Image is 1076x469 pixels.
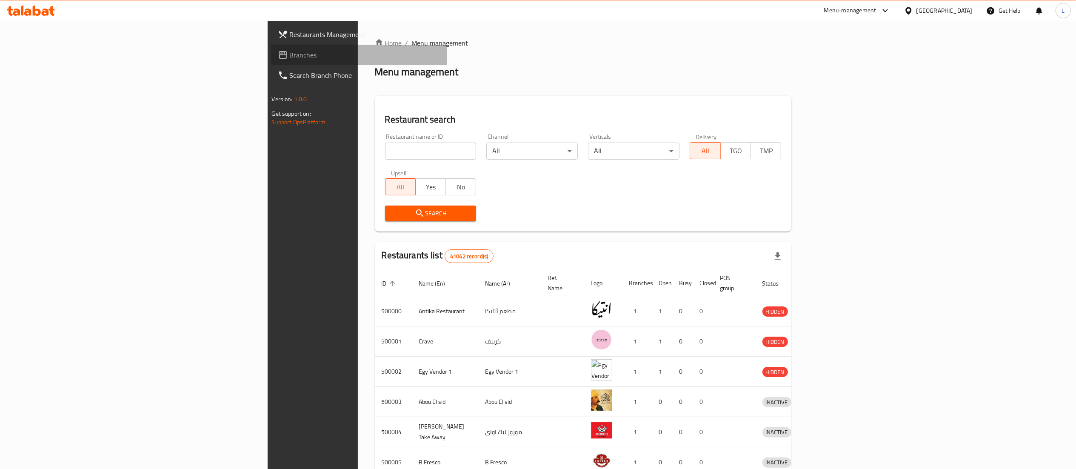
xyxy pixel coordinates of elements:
[673,296,693,326] td: 0
[693,417,714,447] td: 0
[271,45,447,65] a: Branches
[385,113,782,126] h2: Restaurant search
[415,178,446,195] button: Yes
[762,427,791,437] span: INACTIVE
[694,145,717,157] span: All
[290,50,440,60] span: Branches
[389,181,412,193] span: All
[693,296,714,326] td: 0
[486,143,578,160] div: All
[768,246,788,266] div: Export file
[419,181,442,193] span: Yes
[385,143,477,160] input: Search for restaurant name or ID..
[591,420,612,441] img: Moro's Take Away
[673,357,693,387] td: 0
[271,65,447,86] a: Search Branch Phone
[1062,6,1065,15] span: L
[290,70,440,80] span: Search Branch Phone
[751,142,781,159] button: TMP
[485,278,522,289] span: Name (Ar)
[762,278,790,289] span: Status
[622,270,652,296] th: Branches
[652,270,673,296] th: Open
[445,178,476,195] button: No
[591,299,612,320] img: Antika Restaurant
[622,296,652,326] td: 1
[272,108,311,119] span: Get support on:
[375,65,459,79] h2: Menu management
[294,94,307,105] span: 1.0.0
[754,145,778,157] span: TMP
[673,417,693,447] td: 0
[762,367,788,377] span: HIDDEN
[419,278,457,289] span: Name (En)
[673,326,693,357] td: 0
[479,357,541,387] td: Egy Vendor 1
[720,273,745,293] span: POS group
[375,38,792,48] nav: breadcrumb
[382,249,494,263] h2: Restaurants list
[622,357,652,387] td: 1
[445,252,493,260] span: 41042 record(s)
[591,329,612,350] img: Crave
[385,206,477,221] button: Search
[479,296,541,326] td: مطعم أنتيكا
[584,270,622,296] th: Logo
[762,458,791,468] div: INACTIVE
[479,417,541,447] td: موروز تيك اواي
[652,417,673,447] td: 0
[762,337,788,347] span: HIDDEN
[652,357,673,387] td: 1
[673,387,693,417] td: 0
[762,306,788,317] div: HIDDEN
[272,117,326,128] a: Support.OpsPlatform
[591,359,612,380] img: Egy Vendor 1
[272,94,293,105] span: Version:
[652,387,673,417] td: 0
[696,134,717,140] label: Delivery
[548,273,574,293] span: Ref. Name
[290,29,440,40] span: Restaurants Management
[622,326,652,357] td: 1
[762,458,791,467] span: INACTIVE
[479,326,541,357] td: كرييف
[720,142,751,159] button: TGO
[916,6,973,15] div: [GEOGRAPHIC_DATA]
[622,387,652,417] td: 1
[588,143,679,160] div: All
[693,387,714,417] td: 0
[445,249,494,263] div: Total records count
[762,398,791,407] span: INACTIVE
[693,357,714,387] td: 0
[391,170,407,176] label: Upsell
[693,326,714,357] td: 0
[385,178,416,195] button: All
[382,278,398,289] span: ID
[392,208,470,219] span: Search
[479,387,541,417] td: Abou El sid
[824,6,876,16] div: Menu-management
[271,24,447,45] a: Restaurants Management
[622,417,652,447] td: 1
[652,296,673,326] td: 1
[673,270,693,296] th: Busy
[591,389,612,411] img: Abou El sid
[449,181,473,193] span: No
[762,307,788,317] span: HIDDEN
[690,142,720,159] button: All
[652,326,673,357] td: 1
[724,145,748,157] span: TGO
[693,270,714,296] th: Closed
